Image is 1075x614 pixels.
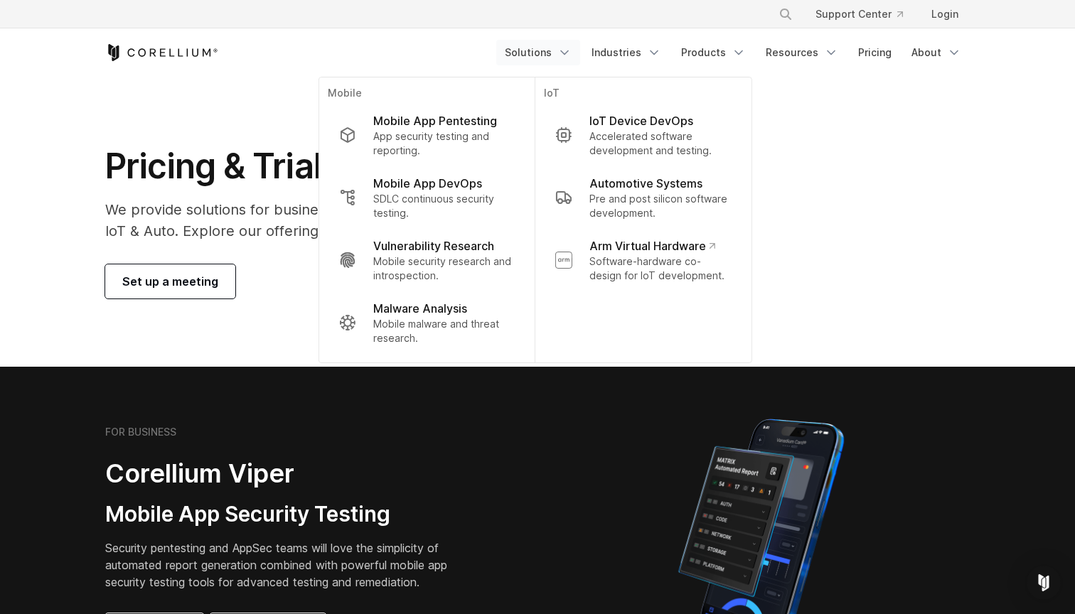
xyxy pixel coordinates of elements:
[544,86,743,104] p: IoT
[105,458,469,490] h2: Corellium Viper
[105,199,672,242] p: We provide solutions for businesses, research teams, community individuals, and IoT & Auto. Explo...
[773,1,798,27] button: Search
[122,273,218,290] span: Set up a meeting
[328,229,526,291] a: Vulnerability Research Mobile security research and introspection.
[373,237,494,254] p: Vulnerability Research
[373,317,515,345] p: Mobile malware and threat research.
[105,44,218,61] a: Corellium Home
[589,254,732,283] p: Software-hardware co-design for IoT development.
[903,40,970,65] a: About
[589,112,693,129] p: IoT Device DevOps
[105,426,176,438] h6: FOR BUSINESS
[804,1,914,27] a: Support Center
[373,175,482,192] p: Mobile App DevOps
[105,539,469,591] p: Security pentesting and AppSec teams will love the simplicity of automated report generation comb...
[589,192,732,220] p: Pre and post silicon software development.
[105,145,672,188] h1: Pricing & Trials
[328,86,526,104] p: Mobile
[589,175,702,192] p: Automotive Systems
[328,104,526,166] a: Mobile App Pentesting App security testing and reporting.
[920,1,970,27] a: Login
[496,40,970,65] div: Navigation Menu
[373,254,515,283] p: Mobile security research and introspection.
[544,104,743,166] a: IoT Device DevOps Accelerated software development and testing.
[105,264,235,298] a: Set up a meeting
[544,229,743,291] a: Arm Virtual Hardware Software-hardware co-design for IoT development.
[761,1,970,27] div: Navigation Menu
[589,237,715,254] p: Arm Virtual Hardware
[589,129,732,158] p: Accelerated software development and testing.
[757,40,847,65] a: Resources
[105,501,469,528] h3: Mobile App Security Testing
[328,166,526,229] a: Mobile App DevOps SDLC continuous security testing.
[673,40,754,65] a: Products
[328,291,526,354] a: Malware Analysis Mobile malware and threat research.
[373,300,467,317] p: Malware Analysis
[1027,566,1061,600] div: Open Intercom Messenger
[544,166,743,229] a: Automotive Systems Pre and post silicon software development.
[373,112,497,129] p: Mobile App Pentesting
[850,40,900,65] a: Pricing
[583,40,670,65] a: Industries
[373,192,515,220] p: SDLC continuous security testing.
[496,40,580,65] a: Solutions
[373,129,515,158] p: App security testing and reporting.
